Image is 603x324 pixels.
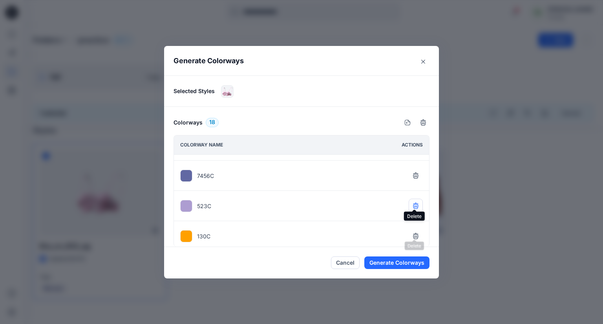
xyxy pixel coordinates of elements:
[417,55,429,68] button: Close
[364,256,429,269] button: Generate Colorways
[209,118,215,127] span: 18
[197,172,214,180] p: 7456C
[197,202,211,210] p: 523C
[180,141,223,149] p: Colorway name
[402,141,423,149] p: Actions
[197,232,210,240] p: 130C
[221,86,233,97] img: Bra_cn_002_ag
[174,118,203,127] h6: Colorways
[174,87,215,95] p: Selected Styles
[164,46,439,75] header: Generate Colorways
[331,256,360,269] button: Cancel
